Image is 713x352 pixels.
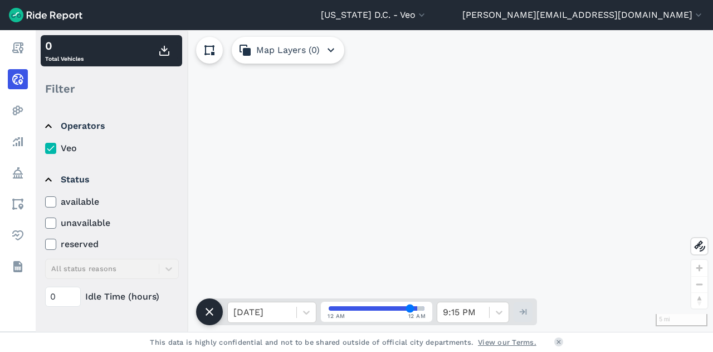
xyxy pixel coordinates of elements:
a: Health [8,225,28,245]
span: 12 AM [328,312,345,320]
div: loading [36,30,713,332]
a: View our Terms. [478,337,536,348]
img: Ride Report [9,8,82,22]
a: Datasets [8,257,28,277]
label: reserved [45,238,179,251]
div: Filter [41,71,182,106]
summary: Operators [45,110,177,142]
span: 12 AM [408,312,426,320]
div: 0 [45,37,84,54]
a: Realtime [8,69,28,89]
a: Report [8,38,28,58]
div: Idle Time (hours) [45,287,179,307]
a: Heatmaps [8,100,28,120]
summary: Status [45,164,177,195]
button: [US_STATE] D.C. - Veo [321,8,427,22]
label: available [45,195,179,209]
button: [PERSON_NAME][EMAIL_ADDRESS][DOMAIN_NAME] [462,8,704,22]
label: Veo [45,142,179,155]
a: Policy [8,163,28,183]
a: Areas [8,194,28,214]
label: unavailable [45,216,179,230]
div: Total Vehicles [45,37,84,64]
a: Analyze [8,132,28,152]
button: Map Layers (0) [232,37,344,64]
